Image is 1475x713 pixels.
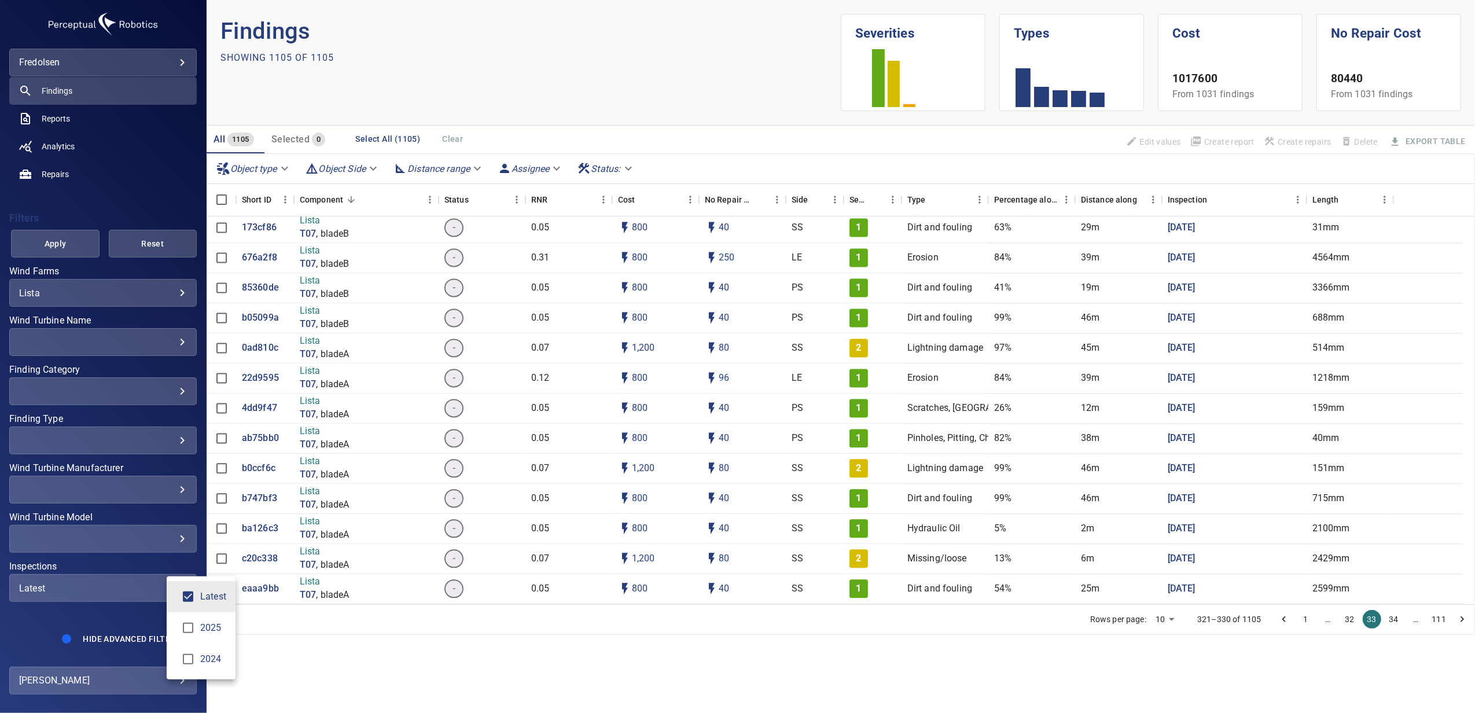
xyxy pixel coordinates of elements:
[200,652,226,666] div: 2024 2024
[167,576,236,679] ul: Latest
[176,647,200,671] span: 2024 2024
[200,621,226,635] div: 2025 2025
[176,585,200,609] span: Latest Latest
[200,652,226,666] span: 2024
[9,574,197,602] div: Inspections
[200,621,226,635] span: 2025
[200,590,226,604] span: Latest
[200,590,226,604] div: Latest Latest
[176,616,200,640] span: 2025 2025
